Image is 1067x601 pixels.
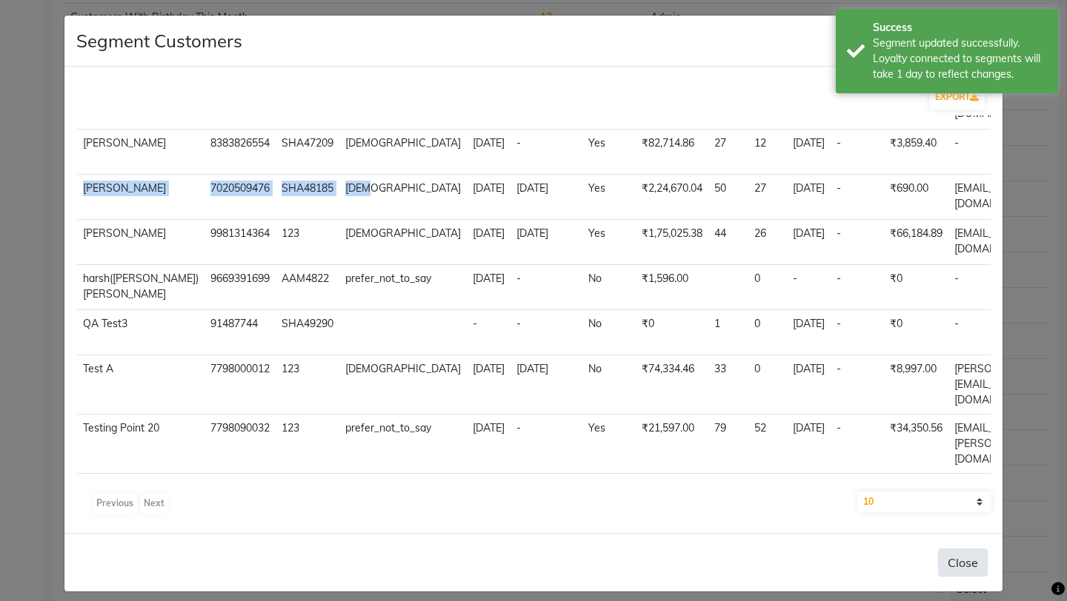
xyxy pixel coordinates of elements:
[205,355,276,414] td: 7798000012
[938,548,988,577] button: Close
[467,355,511,414] td: [DATE]
[831,265,884,310] td: -
[948,220,1051,265] td: [EMAIL_ADDRESS][DOMAIN_NAME]
[948,130,1051,175] td: -
[77,220,205,265] td: [PERSON_NAME]
[77,310,205,355] td: QA Test3
[884,265,948,310] td: ₹0
[884,130,948,175] td: ₹3,859.40
[636,175,708,220] td: ₹2,24,670.04
[205,265,276,310] td: 9669391699
[276,310,339,355] td: SHA49290
[582,265,636,310] td: No
[511,310,582,355] td: -
[276,355,339,414] td: 123
[582,130,636,175] td: Yes
[787,265,831,310] td: -
[636,265,708,310] td: ₹1,596.00
[511,355,582,414] td: [DATE]
[276,414,339,474] td: 123
[948,310,1051,355] td: -
[748,414,787,474] td: 52
[339,130,467,175] td: [DEMOGRAPHIC_DATA]
[582,414,636,474] td: Yes
[708,310,748,355] td: 1
[77,355,205,414] td: Test A
[873,20,1047,36] div: Success
[205,414,276,474] td: 7798090032
[511,220,582,265] td: [DATE]
[884,310,948,355] td: ₹0
[636,414,708,474] td: ₹21,597.00
[948,175,1051,220] td: [EMAIL_ADDRESS][DOMAIN_NAME]
[205,130,276,175] td: 8383826554
[929,84,985,110] button: EXPORT
[582,355,636,414] td: No
[467,414,511,474] td: [DATE]
[748,130,787,175] td: 12
[511,414,582,474] td: -
[884,220,948,265] td: ₹66,184.89
[636,220,708,265] td: ₹1,75,025.38
[339,175,467,220] td: [DEMOGRAPHIC_DATA]
[748,175,787,220] td: 27
[831,414,884,474] td: -
[636,355,708,414] td: ₹74,334.46
[831,220,884,265] td: -
[205,220,276,265] td: 9981314364
[77,414,205,474] td: Testing Point 20
[276,175,339,220] td: SHA48185
[831,310,884,355] td: -
[873,36,1047,82] div: Segment updated successfully. Loyalty connected to segments will take 1 day to reflect changes.
[748,265,787,310] td: 0
[276,130,339,175] td: SHA47209
[636,130,708,175] td: ₹82,714.86
[748,355,787,414] td: 0
[708,355,748,414] td: 33
[787,130,831,175] td: [DATE]
[708,175,748,220] td: 50
[276,220,339,265] td: 123
[582,310,636,355] td: No
[948,414,1051,474] td: [EMAIL_ADDRESS][PERSON_NAME][DOMAIN_NAME]
[276,265,339,310] td: AAM4822
[582,220,636,265] td: Yes
[787,220,831,265] td: [DATE]
[708,220,748,265] td: 44
[787,175,831,220] td: [DATE]
[708,130,748,175] td: 27
[884,355,948,414] td: ₹8,997.00
[748,220,787,265] td: 26
[77,265,205,310] td: harsh([PERSON_NAME]) [PERSON_NAME]
[467,175,511,220] td: [DATE]
[467,220,511,265] td: [DATE]
[748,310,787,355] td: 0
[76,27,242,54] h4: Segment Customers
[511,175,582,220] td: [DATE]
[467,310,511,355] td: -
[787,414,831,474] td: [DATE]
[708,414,748,474] td: 79
[467,130,511,175] td: [DATE]
[205,175,276,220] td: 7020509476
[787,355,831,414] td: [DATE]
[511,265,582,310] td: -
[831,355,884,414] td: -
[831,130,884,175] td: -
[339,265,467,310] td: prefer_not_to_say
[339,414,467,474] td: prefer_not_to_say
[884,414,948,474] td: ₹34,350.56
[636,310,708,355] td: ₹0
[884,175,948,220] td: ₹690.00
[339,355,467,414] td: [DEMOGRAPHIC_DATA]
[948,355,1051,414] td: [PERSON_NAME][EMAIL_ADDRESS][DOMAIN_NAME]
[339,220,467,265] td: [DEMOGRAPHIC_DATA]
[511,130,582,175] td: -
[948,265,1051,310] td: -
[787,310,831,355] td: [DATE]
[582,175,636,220] td: Yes
[205,310,276,355] td: 91487744
[831,175,884,220] td: -
[77,175,205,220] td: [PERSON_NAME]
[467,265,511,310] td: [DATE]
